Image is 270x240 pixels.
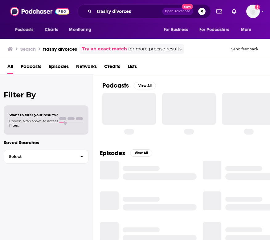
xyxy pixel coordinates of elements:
a: Networks [76,61,97,74]
button: View All [130,149,152,157]
img: Podchaser - Follow, Share and Rate Podcasts [10,6,69,17]
a: Credits [104,61,120,74]
a: Show notifications dropdown [229,6,239,17]
a: EpisodesView All [100,149,152,157]
svg: Add a profile image [255,5,260,10]
h3: trashy divorces [43,46,77,52]
h2: Episodes [100,149,125,157]
a: PodcastsView All [102,82,156,89]
h3: Search [20,46,36,52]
button: open menu [195,24,238,36]
a: Try an exact match [82,45,127,53]
span: For Business [164,26,188,34]
span: Monitoring [69,26,91,34]
h2: Podcasts [102,82,129,89]
button: Select [4,150,88,163]
a: Show notifications dropdown [214,6,224,17]
span: For Podcasters [199,26,229,34]
button: open menu [159,24,196,36]
span: New [182,4,193,10]
button: Show profile menu [246,5,260,18]
button: View All [134,82,156,89]
span: Open Advanced [165,10,190,13]
input: Search podcasts, credits, & more... [94,6,162,16]
div: Search podcasts, credits, & more... [77,4,211,18]
img: User Profile [246,5,260,18]
a: All [7,61,13,74]
button: Open AdvancedNew [162,8,193,15]
button: open menu [11,24,41,36]
h2: Filter By [4,90,88,99]
span: Logged in as mresewehr [246,5,260,18]
a: Episodes [49,61,69,74]
span: More [241,26,252,34]
span: for more precise results [128,45,182,53]
button: open menu [65,24,99,36]
span: Want to filter your results? [9,113,58,117]
a: Charts [41,24,62,36]
button: open menu [237,24,259,36]
span: Choose a tab above to access filters. [9,119,58,128]
button: Send feedback [229,46,260,52]
a: Podcasts [21,61,41,74]
span: Podcasts [15,26,33,34]
span: Charts [45,26,58,34]
a: Lists [128,61,137,74]
span: Select [4,155,75,159]
p: Saved Searches [4,140,88,145]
